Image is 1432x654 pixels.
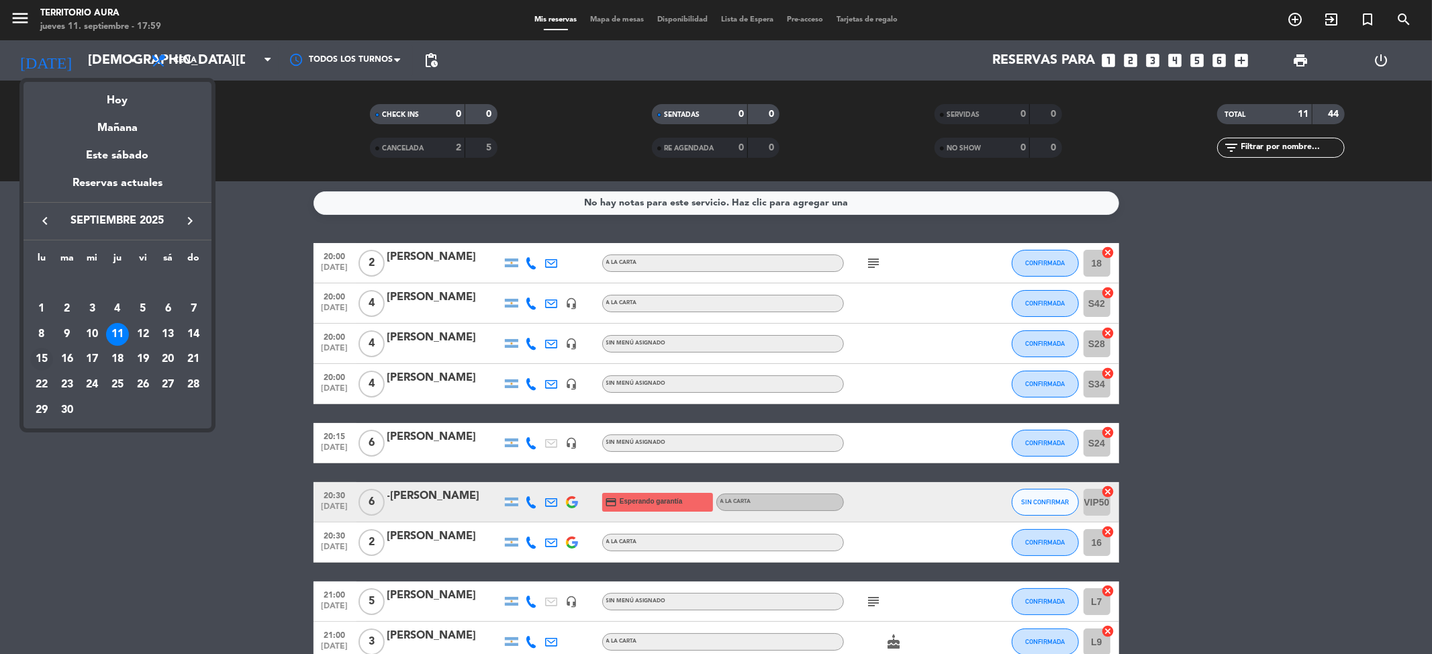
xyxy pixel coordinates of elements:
div: Reservas actuales [23,175,211,202]
td: 27 de septiembre de 2025 [156,372,181,398]
td: 4 de septiembre de 2025 [105,296,130,322]
span: septiembre 2025 [57,212,178,230]
div: Hoy [23,82,211,109]
div: 9 [56,323,79,346]
td: 3 de septiembre de 2025 [79,296,105,322]
div: 23 [56,373,79,396]
button: keyboard_arrow_left [33,212,57,230]
div: 15 [30,348,53,371]
div: 30 [56,399,79,422]
div: 1 [30,297,53,320]
td: 16 de septiembre de 2025 [54,346,80,372]
div: 25 [106,373,129,396]
th: lunes [29,250,54,271]
div: Mañana [23,109,211,137]
div: 2 [56,297,79,320]
div: 26 [132,373,154,396]
th: sábado [156,250,181,271]
div: 24 [81,373,103,396]
div: 12 [132,323,154,346]
div: 29 [30,399,53,422]
div: 3 [81,297,103,320]
div: 7 [182,297,205,320]
div: 27 [156,373,179,396]
th: miércoles [79,250,105,271]
div: 6 [156,297,179,320]
button: keyboard_arrow_right [178,212,202,230]
div: 5 [132,297,154,320]
div: 13 [156,323,179,346]
th: martes [54,250,80,271]
div: 16 [56,348,79,371]
td: 15 de septiembre de 2025 [29,346,54,372]
th: domingo [181,250,206,271]
th: jueves [105,250,130,271]
td: 17 de septiembre de 2025 [79,346,105,372]
div: 22 [30,373,53,396]
div: 10 [81,323,103,346]
td: 20 de septiembre de 2025 [156,346,181,372]
td: 7 de septiembre de 2025 [181,296,206,322]
div: 21 [182,348,205,371]
td: 23 de septiembre de 2025 [54,372,80,398]
td: 10 de septiembre de 2025 [79,322,105,347]
td: 9 de septiembre de 2025 [54,322,80,347]
div: 4 [106,297,129,320]
td: 22 de septiembre de 2025 [29,372,54,398]
i: keyboard_arrow_left [37,213,53,229]
i: keyboard_arrow_right [182,213,198,229]
td: 25 de septiembre de 2025 [105,372,130,398]
div: 14 [182,323,205,346]
td: 24 de septiembre de 2025 [79,372,105,398]
div: 11 [106,323,129,346]
td: 18 de septiembre de 2025 [105,346,130,372]
td: 13 de septiembre de 2025 [156,322,181,347]
td: 11 de septiembre de 2025 [105,322,130,347]
td: 19 de septiembre de 2025 [130,346,156,372]
td: SEP. [29,271,206,296]
div: Este sábado [23,137,211,175]
td: 6 de septiembre de 2025 [156,296,181,322]
td: 26 de septiembre de 2025 [130,372,156,398]
td: 2 de septiembre de 2025 [54,296,80,322]
div: 20 [156,348,179,371]
td: 28 de septiembre de 2025 [181,372,206,398]
td: 1 de septiembre de 2025 [29,296,54,322]
td: 14 de septiembre de 2025 [181,322,206,347]
div: 18 [106,348,129,371]
td: 8 de septiembre de 2025 [29,322,54,347]
td: 29 de septiembre de 2025 [29,398,54,423]
th: viernes [130,250,156,271]
div: 8 [30,323,53,346]
td: 5 de septiembre de 2025 [130,296,156,322]
div: 17 [81,348,103,371]
td: 30 de septiembre de 2025 [54,398,80,423]
td: 12 de septiembre de 2025 [130,322,156,347]
div: 28 [182,373,205,396]
div: 19 [132,348,154,371]
td: 21 de septiembre de 2025 [181,346,206,372]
